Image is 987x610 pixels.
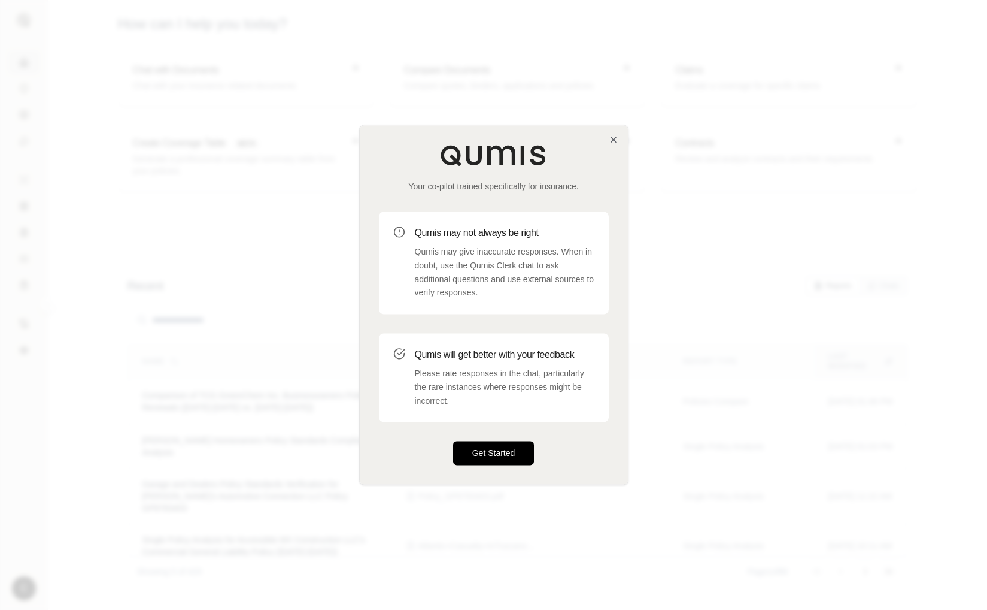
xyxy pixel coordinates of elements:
button: Get Started [453,442,535,466]
h3: Qumis will get better with your feedback [415,348,594,362]
p: Your co-pilot trained specifically for insurance. [379,180,609,192]
img: Qumis Logo [440,144,548,166]
p: Qumis may give inaccurate responses. When in doubt, use the Qumis Clerk chat to ask additional qu... [415,245,594,300]
p: Please rate responses in the chat, particularly the rare instances where responses might be incor... [415,367,594,407]
h3: Qumis may not always be right [415,226,594,240]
